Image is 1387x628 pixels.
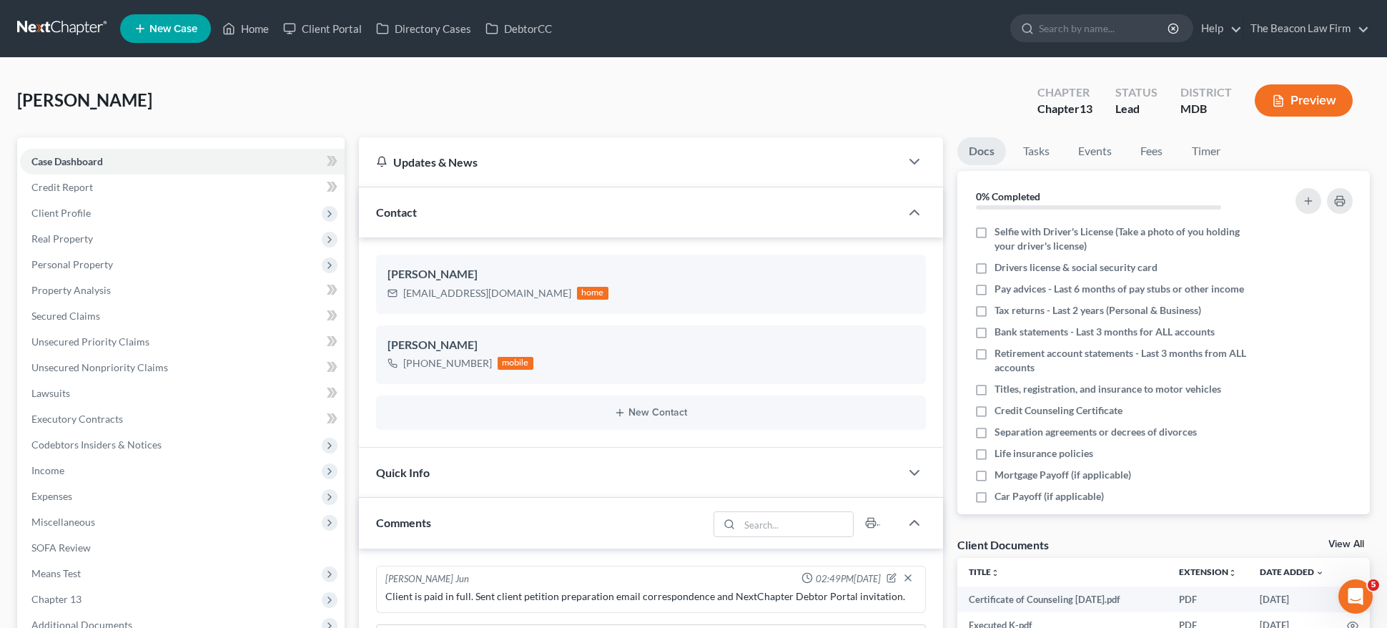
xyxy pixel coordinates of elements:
[20,175,345,200] a: Credit Report
[1180,101,1232,117] div: MDB
[994,382,1221,396] span: Titles, registration, and insurance to motor vehicles
[994,346,1255,375] span: Retirement account statements - Last 3 months from ALL accounts
[1255,84,1353,117] button: Preview
[149,24,197,34] span: New Case
[957,537,1049,552] div: Client Documents
[20,535,345,561] a: SOFA Review
[994,468,1131,482] span: Mortgage Payoff (if applicable)
[994,403,1122,418] span: Credit Counseling Certificate
[1012,137,1061,165] a: Tasks
[739,512,853,536] input: Search...
[31,567,81,579] span: Means Test
[1338,579,1373,614] iframe: Intercom live chat
[1228,569,1237,577] i: unfold_more
[31,387,70,399] span: Lawsuits
[20,303,345,329] a: Secured Claims
[957,587,1168,612] td: Certificate of Counseling [DATE].pdf
[994,425,1197,439] span: Separation agreements or decrees of divorces
[1248,587,1336,612] td: [DATE]
[31,155,103,167] span: Case Dashboard
[31,335,149,348] span: Unsecured Priority Claims
[20,329,345,355] a: Unsecured Priority Claims
[31,490,72,502] span: Expenses
[369,16,478,41] a: Directory Cases
[31,516,95,528] span: Miscellaneous
[388,337,914,354] div: [PERSON_NAME]
[17,89,152,110] span: [PERSON_NAME]
[31,310,100,322] span: Secured Claims
[385,589,917,604] div: Client is paid in full. Sent client petition preparation email correspondence and NextChapter Deb...
[1080,102,1092,115] span: 13
[1115,84,1158,101] div: Status
[1115,101,1158,117] div: Lead
[20,406,345,432] a: Executory Contracts
[31,232,93,245] span: Real Property
[20,278,345,303] a: Property Analysis
[388,266,914,283] div: [PERSON_NAME]
[31,207,91,219] span: Client Profile
[994,446,1093,461] span: Life insurance policies
[20,381,345,406] a: Lawsuits
[31,464,64,476] span: Income
[1328,539,1364,549] a: View All
[994,260,1158,275] span: Drivers license & social security card
[403,286,571,300] div: [EMAIL_ADDRESS][DOMAIN_NAME]
[816,572,881,586] span: 02:49PM[DATE]
[969,566,999,577] a: Titleunfold_more
[1129,137,1175,165] a: Fees
[376,466,430,479] span: Quick Info
[388,407,914,418] button: New Contact
[478,16,559,41] a: DebtorCC
[1316,569,1324,577] i: expand_more
[1037,101,1092,117] div: Chapter
[31,438,162,451] span: Codebtors Insiders & Notices
[1067,137,1123,165] a: Events
[1039,15,1170,41] input: Search by name...
[31,541,91,554] span: SOFA Review
[498,357,533,370] div: mobile
[994,282,1244,296] span: Pay advices - Last 6 months of pay stubs or other income
[385,572,469,587] div: [PERSON_NAME] Jun
[957,137,1006,165] a: Docs
[376,205,417,219] span: Contact
[994,303,1201,318] span: Tax returns - Last 2 years (Personal & Business)
[1243,16,1369,41] a: The Beacon Law Firm
[403,356,492,371] div: [PHONE_NUMBER]
[994,325,1215,339] span: Bank statements - Last 3 months for ALL accounts
[1368,579,1379,591] span: 5
[20,355,345,381] a: Unsecured Nonpriority Claims
[31,258,113,270] span: Personal Property
[1180,137,1232,165] a: Timer
[994,225,1255,253] span: Selfie with Driver's License (Take a photo of you holding your driver's license)
[1037,84,1092,101] div: Chapter
[1260,566,1324,577] a: Date Added expand_more
[31,413,123,425] span: Executory Contracts
[1180,84,1232,101] div: District
[577,287,608,300] div: home
[976,190,1040,202] strong: 0% Completed
[215,16,276,41] a: Home
[376,516,431,529] span: Comments
[376,154,883,170] div: Updates & News
[31,593,82,605] span: Chapter 13
[1194,16,1242,41] a: Help
[276,16,369,41] a: Client Portal
[31,361,168,373] span: Unsecured Nonpriority Claims
[31,284,111,296] span: Property Analysis
[991,569,999,577] i: unfold_more
[994,489,1104,504] span: Car Payoff (if applicable)
[1168,587,1248,612] td: PDF
[20,149,345,175] a: Case Dashboard
[31,181,93,193] span: Credit Report
[1179,566,1237,577] a: Extensionunfold_more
